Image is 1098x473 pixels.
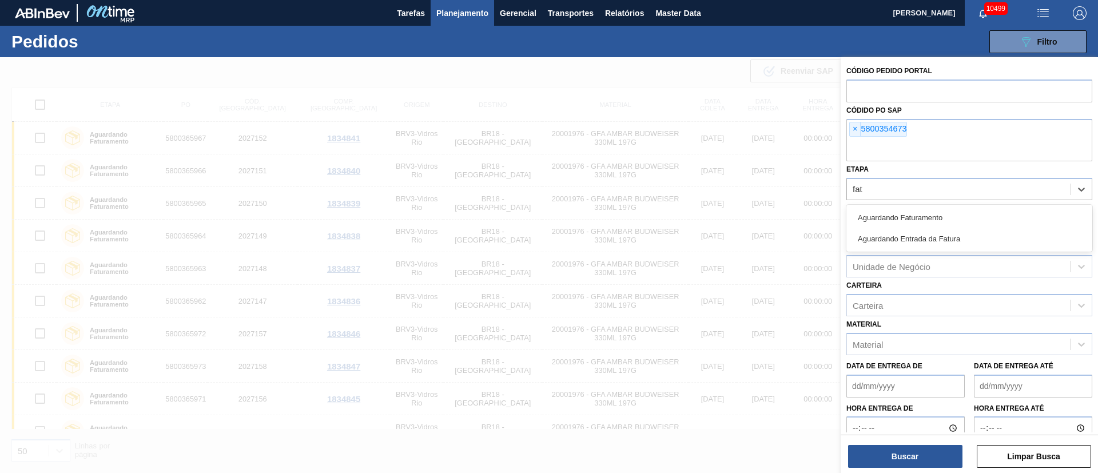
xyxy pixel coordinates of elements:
span: Planejamento [436,6,488,20]
label: Etapa [846,165,869,173]
span: Relatórios [605,6,644,20]
div: Unidade de Negócio [853,262,930,272]
label: Hora entrega até [974,400,1092,417]
span: 10499 [984,2,1008,15]
label: Origem [846,204,874,212]
img: Logout [1073,6,1087,20]
h1: Pedidos [11,35,182,48]
span: Filtro [1037,37,1057,46]
span: Transportes [548,6,594,20]
label: Hora entrega de [846,400,965,417]
button: Filtro [989,30,1087,53]
input: dd/mm/yyyy [846,375,965,398]
label: Data de Entrega até [974,362,1053,370]
span: Master Data [655,6,701,20]
div: Carteira [853,300,883,310]
div: 5800354673 [849,122,907,137]
div: Material [853,339,883,349]
img: TNhmsLtSVTkK8tSr43FrP2fwEKptu5GPRR3wAAAABJRU5ErkJggg== [15,8,70,18]
div: Aguardando Entrada da Fatura [846,228,1092,249]
label: Data de Entrega de [846,362,922,370]
span: Tarefas [397,6,425,20]
span: Gerencial [500,6,536,20]
button: Notificações [965,5,1001,21]
label: Código Pedido Portal [846,67,932,75]
label: Carteira [846,281,882,289]
input: dd/mm/yyyy [974,375,1092,398]
label: Material [846,320,881,328]
label: Códido PO SAP [846,106,902,114]
span: × [850,122,861,136]
div: Aguardando Faturamento [846,207,1092,228]
img: userActions [1036,6,1050,20]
